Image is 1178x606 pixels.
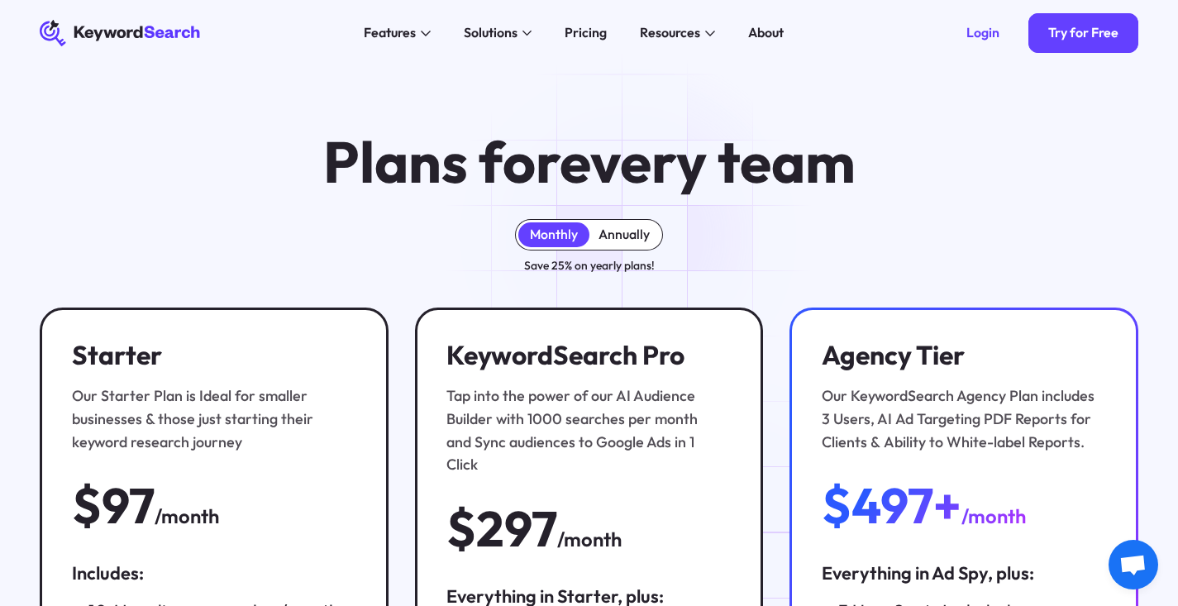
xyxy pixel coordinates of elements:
a: Open chat [1109,540,1158,589]
h1: Plans for [323,131,856,193]
div: Includes: [72,561,356,586]
h3: KeywordSearch Pro [446,340,723,371]
div: Annually [599,227,650,243]
a: Try for Free [1028,13,1138,53]
div: $297 [446,503,557,555]
div: Solutions [464,23,517,43]
h3: Starter [72,340,348,371]
span: every team [560,125,856,198]
div: Our Starter Plan is Ideal for smaller businesses & those just starting their keyword research jou... [72,384,348,454]
div: /month [155,501,219,532]
div: Login [966,25,999,41]
div: Our KeywordSearch Agency Plan includes 3 Users, AI Ad Targeting PDF Reports for Clients & Ability... [822,384,1098,454]
div: Everything in Ad Spy, plus: [822,561,1106,586]
div: /month [557,524,622,555]
div: $97 [72,480,155,532]
h3: Agency Tier [822,340,1098,371]
a: About [738,20,794,46]
div: Features [364,23,416,43]
div: /month [961,501,1026,532]
div: About [748,23,784,43]
div: Save 25% on yearly plans! [524,257,655,275]
div: Pricing [565,23,607,43]
div: $497+ [822,480,961,532]
div: Tap into the power of our AI Audience Builder with 1000 searches per month and Sync audiences to ... [446,384,723,477]
div: Resources [640,23,700,43]
a: Pricing [555,20,617,46]
a: Login [947,13,1019,53]
div: Monthly [530,227,578,243]
div: Try for Free [1048,25,1118,41]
